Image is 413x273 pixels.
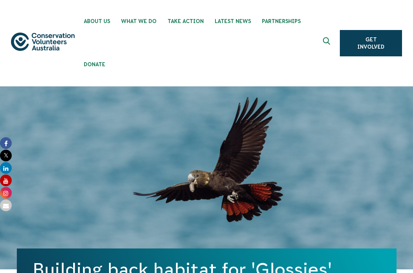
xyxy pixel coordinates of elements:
img: logo.svg [11,33,75,51]
a: Get Involved [340,30,402,56]
button: Expand search box Close search box [319,34,336,52]
span: Take Action [168,18,204,24]
span: Partnerships [262,18,301,24]
span: Expand search box [323,37,332,49]
span: Donate [84,61,105,67]
span: About Us [84,18,110,24]
span: Latest News [215,18,251,24]
span: What We Do [121,18,157,24]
